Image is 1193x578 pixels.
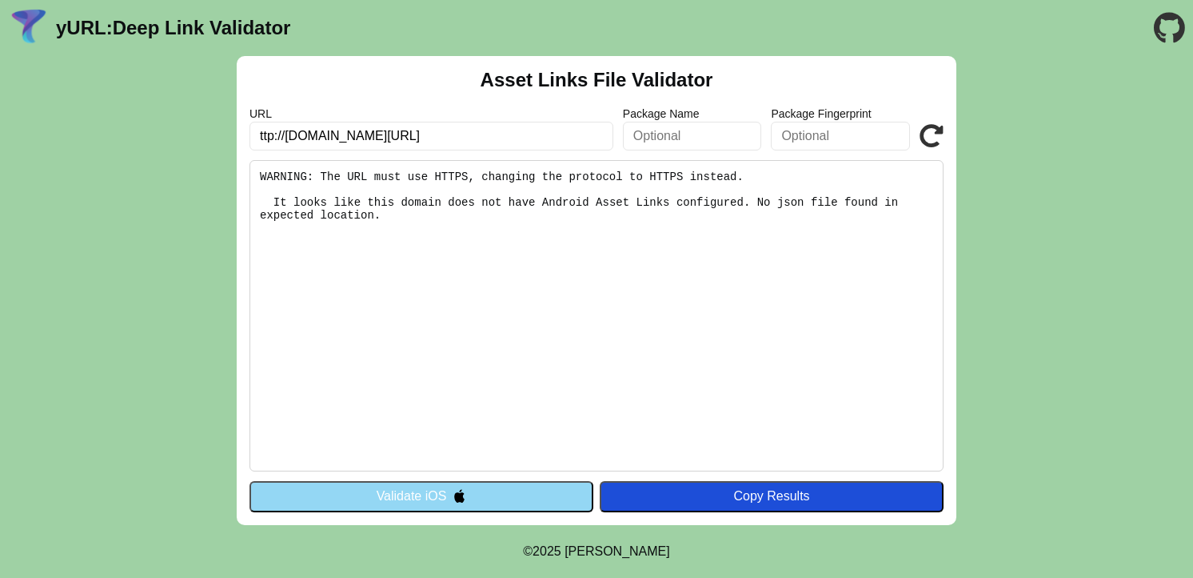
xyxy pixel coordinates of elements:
[8,7,50,49] img: yURL Logo
[481,69,713,91] h2: Asset Links File Validator
[771,107,910,120] label: Package Fingerprint
[249,107,613,120] label: URL
[56,17,290,39] a: yURL:Deep Link Validator
[565,544,670,558] a: Michael Ibragimchayev's Personal Site
[249,160,944,472] pre: WARNING: The URL must use HTTPS, changing the protocol to HTTPS instead. It looks like this domai...
[771,122,910,151] input: Optional
[533,544,561,558] span: 2025
[623,107,762,120] label: Package Name
[523,525,669,578] footer: ©
[600,481,944,512] button: Copy Results
[249,122,613,151] input: Required
[453,489,466,503] img: appleIcon.svg
[249,481,593,512] button: Validate iOS
[608,489,936,504] div: Copy Results
[623,122,762,151] input: Optional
